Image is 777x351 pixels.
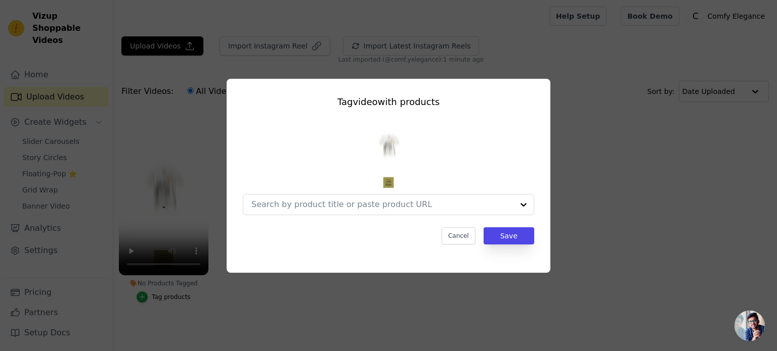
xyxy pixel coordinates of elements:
[243,95,534,109] div: Tag video with products
[364,109,413,190] img: tn-b4bfe20d5aaf41a3849dc01b3e995849.png
[735,311,765,341] div: دردشة مفتوحة
[251,199,513,209] input: Search by product title or paste product URL
[442,227,476,244] button: Cancel
[484,227,534,244] button: Save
